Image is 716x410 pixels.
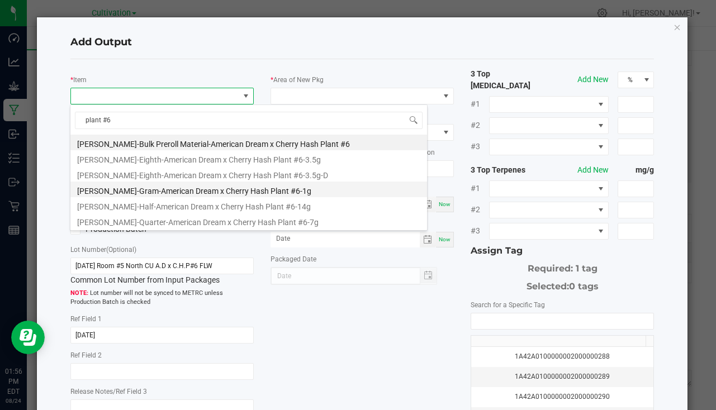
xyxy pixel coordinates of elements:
[11,321,45,354] iframe: Resource center
[271,232,420,246] input: Date
[471,300,545,310] label: Search for a Specific Tag
[577,164,609,176] button: Add New
[271,254,316,264] label: Packaged Date
[471,98,489,110] span: #1
[471,244,654,258] div: Assign Tag
[439,236,451,242] span: Now
[471,120,489,131] span: #2
[569,281,599,292] span: 0 tags
[489,202,609,218] span: NO DATA FOUND
[471,68,544,92] strong: 3 Top [MEDICAL_DATA]
[70,350,102,360] label: Ref Field 2
[70,387,147,397] label: Release Notes/Ref Field 3
[70,35,654,50] h4: Add Output
[70,289,254,307] span: Lot number will not be synced to METRC unless Production Batch is checked
[420,232,436,247] span: Toggle calendar
[471,183,489,194] span: #1
[471,258,654,275] div: Required: 1 tag
[471,141,489,152] span: #3
[618,164,655,176] strong: mg/g
[273,75,324,85] label: Area of New Pkg
[618,72,640,88] span: %
[70,258,254,286] div: Common Lot Number from Input Packages
[439,201,451,207] span: Now
[577,74,609,85] button: Add New
[70,245,136,255] label: Lot Number
[478,371,647,382] div: 1A42A0100000002000000289
[70,314,102,324] label: Ref Field 1
[471,225,489,237] span: #3
[73,75,87,85] label: Item
[478,392,647,402] div: 1A42A0100000002000000290
[106,246,136,254] span: (Optional)
[471,313,653,329] input: NO DATA FOUND
[471,204,489,216] span: #2
[489,223,609,240] span: NO DATA FOUND
[420,197,436,212] span: Toggle calendar
[478,351,647,362] div: 1A42A0100000002000000288
[489,180,609,197] span: NO DATA FOUND
[471,164,544,176] strong: 3 Top Terpenes
[471,275,654,293] div: Selected:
